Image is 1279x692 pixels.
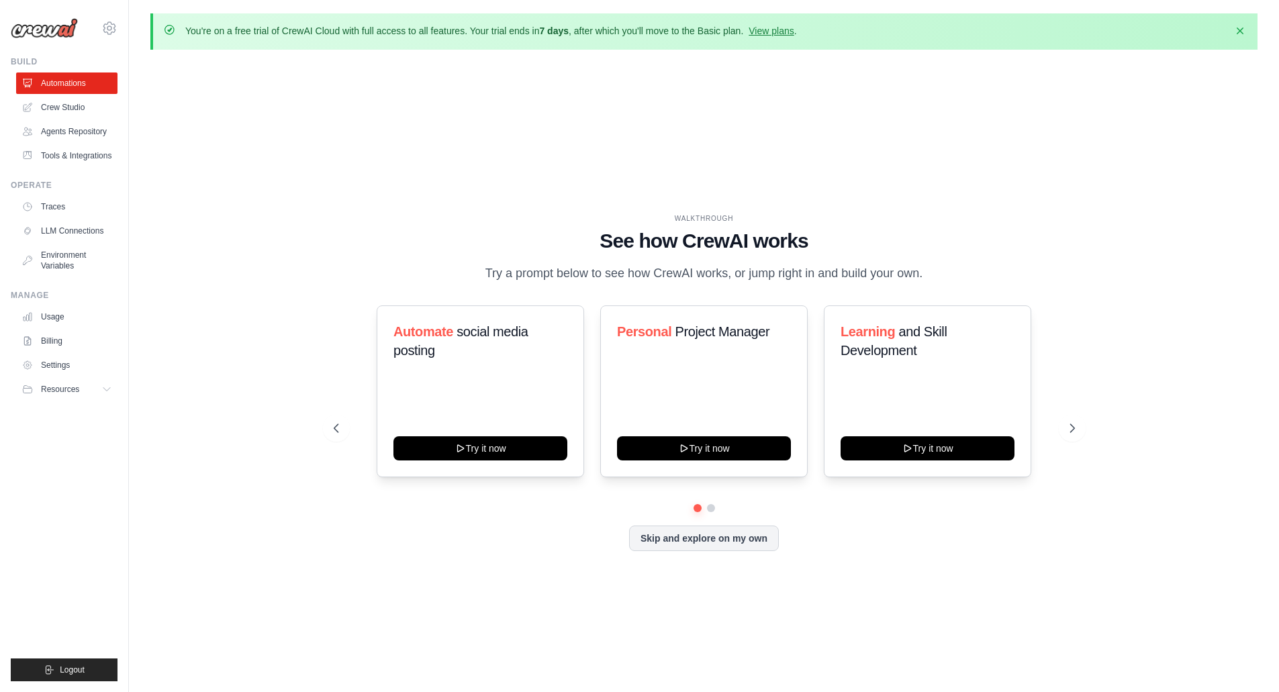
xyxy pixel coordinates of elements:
span: Project Manager [675,324,769,339]
span: Learning [841,324,895,339]
a: Automations [16,72,117,94]
a: Settings [16,354,117,376]
div: Manage [11,290,117,301]
span: Logout [60,664,85,675]
p: Try a prompt below to see how CrewAI works, or jump right in and build your own. [479,264,930,283]
button: Logout [11,658,117,681]
span: Automate [393,324,453,339]
span: Personal [617,324,671,339]
div: WALKTHROUGH [334,213,1075,224]
span: Resources [41,384,79,395]
div: Operate [11,180,117,191]
a: Environment Variables [16,244,117,277]
button: Try it now [841,436,1014,460]
button: Skip and explore on my own [629,526,779,551]
button: Try it now [393,436,567,460]
a: Billing [16,330,117,352]
img: Logo [11,18,78,38]
p: You're on a free trial of CrewAI Cloud with full access to all features. Your trial ends in , aft... [185,24,797,38]
h1: See how CrewAI works [334,229,1075,253]
a: Crew Studio [16,97,117,118]
a: Usage [16,306,117,328]
button: Try it now [617,436,791,460]
a: View plans [749,26,794,36]
span: social media posting [393,324,528,358]
a: Traces [16,196,117,217]
button: Resources [16,379,117,400]
a: Agents Repository [16,121,117,142]
div: Build [11,56,117,67]
strong: 7 days [539,26,569,36]
a: LLM Connections [16,220,117,242]
span: and Skill Development [841,324,947,358]
a: Tools & Integrations [16,145,117,166]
